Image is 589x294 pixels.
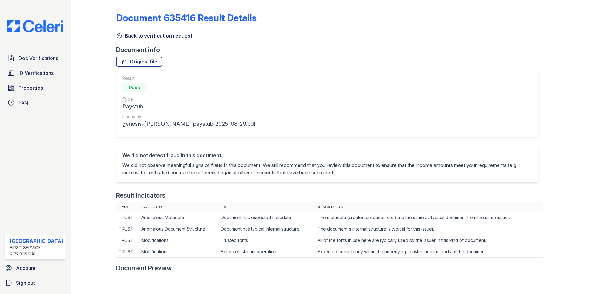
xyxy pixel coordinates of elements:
span: Account [16,264,35,272]
div: Paystub [122,102,256,111]
div: Result [122,75,256,81]
a: FAQ [5,96,66,109]
div: Type [122,96,256,102]
td: TRUST [116,246,139,258]
div: [GEOGRAPHIC_DATA] [10,237,63,245]
th: Type [116,202,139,212]
div: First Service Residential [10,245,63,257]
a: Document 635416 Result Details [116,12,257,23]
a: Properties [5,82,66,94]
td: All of the fonts in use here are typically used by the issuer in this kind of document. [315,235,543,246]
a: ID Verifications [5,67,66,79]
td: Document has typical internal structure [218,223,315,235]
a: Sign out [2,277,68,289]
a: Account [2,262,68,274]
th: Title [218,202,315,212]
p: We did not observe meaningful signs of fraud in this document. We still recommend that you review... [122,161,533,176]
td: Trusted fonts [218,235,315,246]
div: Pass [122,83,147,92]
td: Modifications [139,235,218,246]
span: ID Verifications [18,69,54,77]
span: FAQ [18,99,28,106]
th: Category [139,202,218,212]
td: Modifications [139,246,218,258]
td: TRUST [116,235,139,246]
div: Result Indicators [116,191,165,200]
td: Expected stream operations [218,246,315,258]
a: Doc Verifications [5,52,66,64]
td: The metadata (creator, producer, etc.) are the same as typical document from the same issuer. [315,212,543,223]
div: Document info [116,46,544,54]
img: CE_Logo_Blue-a8612792a0a2168367f1c8372b55b34899dd931a85d93a1a3d3e32e68fde9ad4.png [2,20,68,32]
td: Expected consistency within the underlying construction methods of the document. [315,246,543,258]
a: Back to verification request [116,32,192,39]
span: Doc Verifications [18,55,58,62]
th: Description [315,202,543,212]
a: Original file [116,57,162,67]
span: Properties [18,84,43,92]
td: TRUST [116,223,139,235]
td: Anomalous Document Structure [139,223,218,235]
div: genesis-[PERSON_NAME]-paystub-2025-08-29.pdf [122,120,256,128]
td: TRUST [116,212,139,223]
td: Anomalous Metadata [139,212,218,223]
div: File name [122,113,256,120]
span: Sign out [16,279,35,287]
div: We did not detect fraud in this document. [122,152,533,159]
td: The document's internal structure is typical for this issuer. [315,223,543,235]
td: Document has expected metadata [218,212,315,223]
div: Document Preview [116,264,172,272]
